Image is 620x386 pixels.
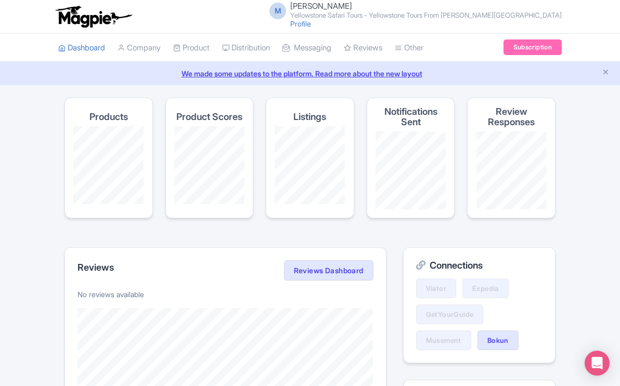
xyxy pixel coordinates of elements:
span: M [269,3,286,19]
a: Subscription [503,39,562,55]
a: Distribution [222,34,270,62]
a: Other [395,34,423,62]
h4: Product Scores [176,112,242,122]
a: Messaging [282,34,331,62]
a: Musement [416,330,471,350]
a: Bokun [477,330,519,350]
a: Profile [290,19,311,28]
small: Yellowstone Safari Tours - Yellowstone Tours From [PERSON_NAME][GEOGRAPHIC_DATA] [290,12,562,19]
a: Reviews [344,34,382,62]
h4: Products [89,112,128,122]
h4: Review Responses [476,107,547,127]
a: Viator [416,278,456,298]
h4: Notifications Sent [376,107,446,127]
a: Product [173,34,210,62]
a: We made some updates to the platform. Read more about the new layout [6,68,614,79]
a: Reviews Dashboard [284,260,373,281]
a: Dashboard [58,34,105,62]
div: Open Intercom Messenger [585,351,610,376]
p: No reviews available [77,289,373,300]
a: Expedia [462,278,509,298]
a: GetYourGuide [416,304,484,324]
button: Close announcement [602,67,610,79]
span: [PERSON_NAME] [290,1,352,11]
a: Company [118,34,161,62]
h2: Reviews [77,262,114,273]
h2: Connections [416,260,542,271]
h4: Listings [293,112,326,122]
img: logo-ab69f6fb50320c5b225c76a69d11143b.png [53,5,134,28]
a: M [PERSON_NAME] Yellowstone Safari Tours - Yellowstone Tours From [PERSON_NAME][GEOGRAPHIC_DATA] [263,2,562,19]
